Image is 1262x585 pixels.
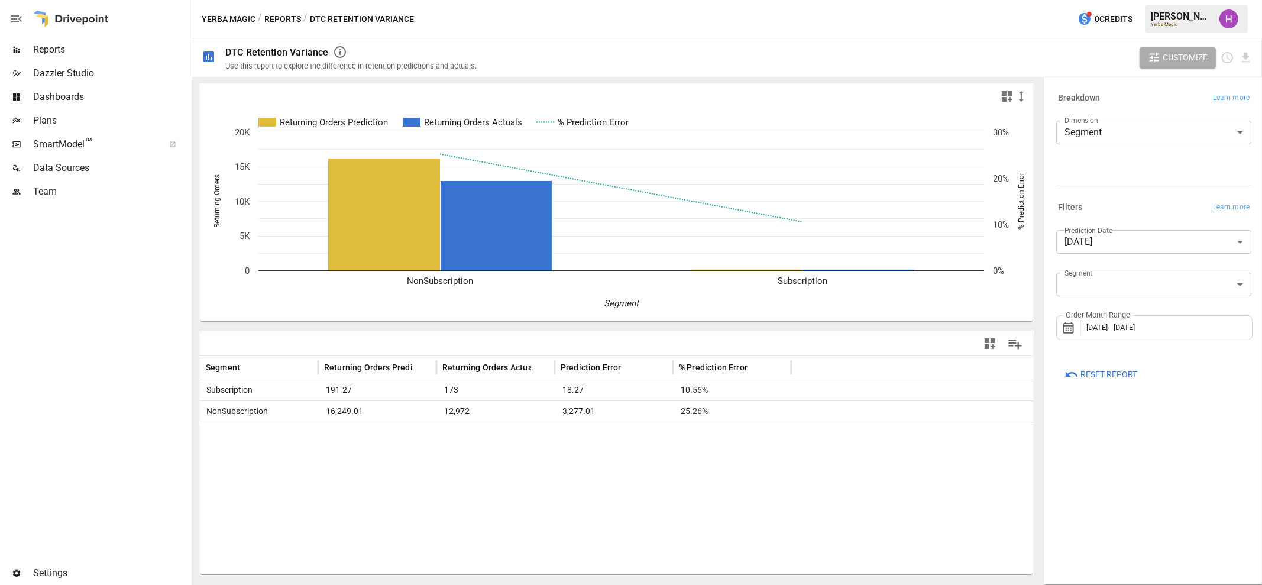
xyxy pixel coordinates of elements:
svg: A chart. [200,108,1034,321]
span: 16,249.01 [324,401,431,422]
h6: Filters [1058,201,1083,214]
button: Download report [1239,51,1253,64]
button: Customize [1140,47,1216,69]
text: Segment [604,298,640,309]
span: 3,277.01 [561,401,667,422]
span: Reports [33,43,189,57]
span: 18.27 [561,380,667,400]
span: 25.26% [679,401,785,422]
text: % Prediction Error [1018,173,1026,230]
text: 20K [235,127,250,138]
span: Returning Orders Prediction [324,361,432,373]
text: % Prediction Error [558,117,629,128]
div: Segment [1056,121,1251,144]
button: Reports [264,12,301,27]
span: 10.56% [679,380,785,400]
button: Sort [241,359,258,376]
label: Prediction Date [1064,225,1112,235]
button: Sort [532,359,549,376]
text: Returning Orders [213,175,221,228]
text: 10% [993,219,1009,230]
text: 30% [993,127,1009,138]
span: 173 [442,380,549,400]
button: Reset Report [1056,364,1145,385]
button: Schedule report [1221,51,1234,64]
text: 20% [993,173,1009,184]
span: Settings [33,566,189,580]
span: 0 Credits [1095,12,1132,27]
button: Sort [414,359,431,376]
div: Yerba Magic [1151,22,1212,27]
span: Reset Report [1080,367,1137,382]
span: NonSubscription [202,406,268,416]
span: Learn more [1213,92,1250,104]
span: ™ [85,135,93,150]
span: Customize [1163,50,1208,65]
button: Harry Antonio [1212,2,1245,35]
span: Team [33,185,189,199]
text: 0% [993,266,1004,276]
span: Data Sources [33,161,189,175]
label: Order Month Range [1063,310,1133,321]
text: 10K [235,196,250,207]
text: Returning Orders Prediction [280,117,388,128]
text: Returning Orders Actuals [424,117,522,128]
label: Segment [1064,268,1092,278]
img: Harry Antonio [1219,9,1238,28]
button: Sort [749,359,765,376]
text: 5K [240,231,250,241]
span: [DATE] - [DATE] [1086,323,1135,332]
h6: Breakdown [1058,92,1101,105]
div: / [258,12,262,27]
div: [DATE] [1056,230,1251,254]
span: 12,972 [442,401,549,422]
span: % Prediction Error [679,361,748,373]
button: Sort [623,359,639,376]
span: Returning Orders Actuals [442,361,539,373]
span: 191.27 [324,380,431,400]
label: Dimension [1064,115,1098,125]
span: Plans [33,114,189,128]
span: Segment [206,361,240,373]
span: Subscription [202,385,253,395]
text: 0 [245,266,250,276]
span: SmartModel [33,137,156,151]
button: 0Credits [1073,8,1137,30]
span: Learn more [1213,202,1250,214]
button: Yerba Magic [202,12,255,27]
div: Use this report to explore the difference in retention predictions and actuals. [225,62,477,70]
div: [PERSON_NAME] [1151,11,1212,22]
button: Manage Columns [1002,331,1028,357]
text: 15K [235,161,250,172]
text: Subscription [778,276,827,286]
text: NonSubscription [407,276,473,286]
div: DTC Retention Variance [225,47,328,58]
span: Prediction Error [561,361,622,373]
span: Dazzler Studio [33,66,189,80]
span: Dashboards [33,90,189,104]
div: / [303,12,308,27]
